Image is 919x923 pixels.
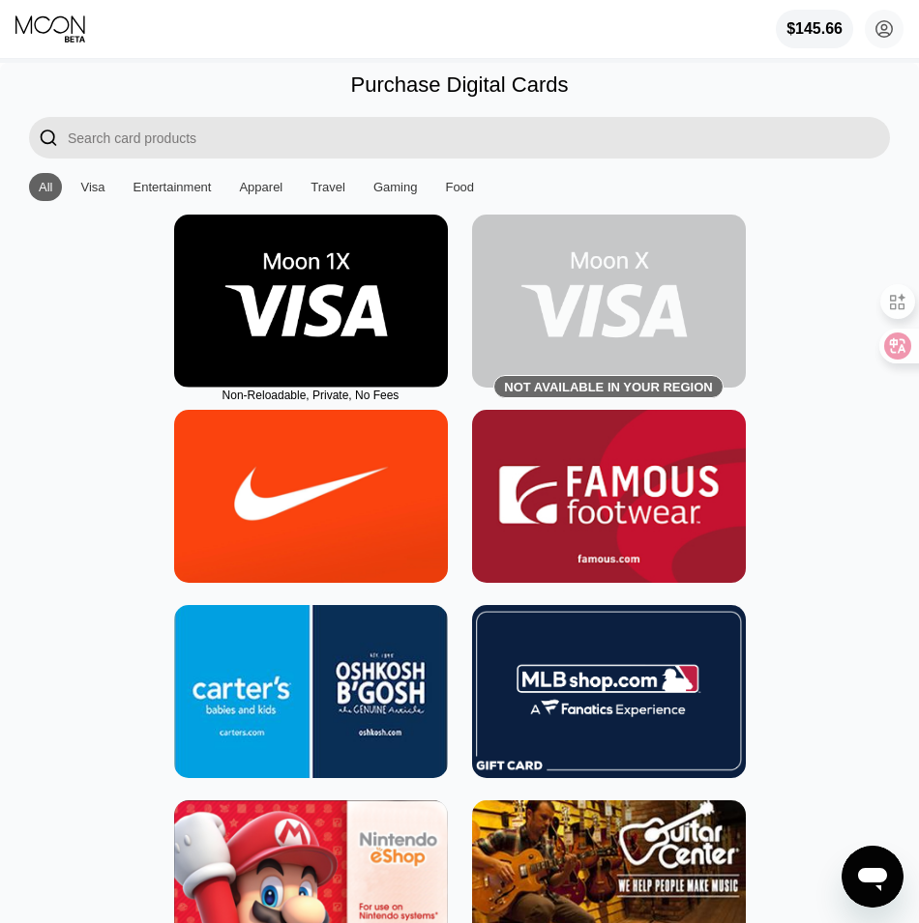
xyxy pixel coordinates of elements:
div: All [29,173,62,201]
div: Non-Reloadable, Private, No Fees [174,389,448,402]
div:  [39,127,58,149]
div: Food [435,173,484,201]
div: All [39,180,52,194]
div: Purchase Digital Cards [351,72,569,98]
div: $145.66 [786,20,843,38]
iframe: 启动消息传送窗口的按钮 [842,846,904,908]
div: Apparel [239,180,282,194]
div: Entertainment [133,180,212,194]
div: Visa [80,180,104,194]
div: Not available in your region [504,380,712,394]
div: Apparel [229,173,292,201]
div: Travel [311,180,345,194]
div: Not available in your region [472,215,746,388]
div: Travel [301,173,355,201]
input: Search card products [68,117,890,159]
div: Entertainment [124,173,222,201]
div: Gaming [373,180,418,194]
div: Food [445,180,474,194]
div: Visa [71,173,114,201]
div:  [29,117,68,159]
div: Gaming [364,173,428,201]
div: $145.66 [776,10,853,48]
